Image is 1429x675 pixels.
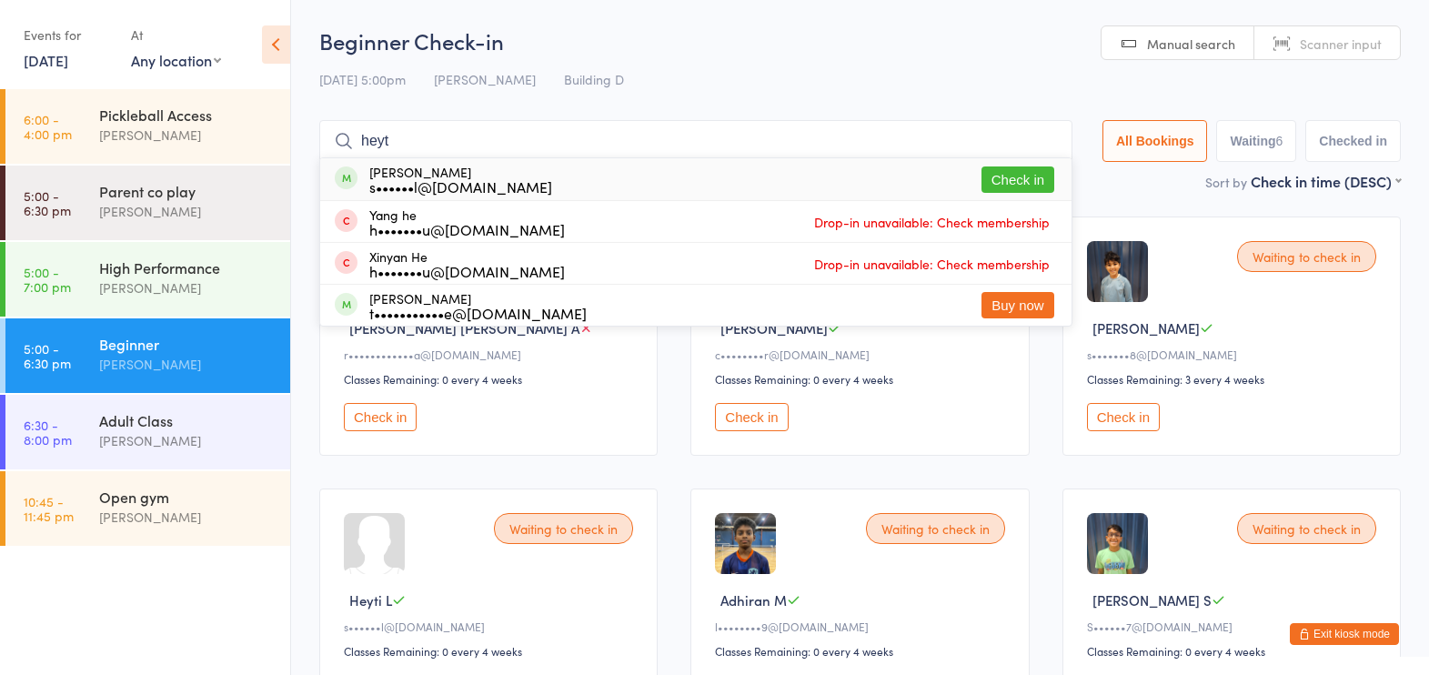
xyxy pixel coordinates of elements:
[1087,347,1382,362] div: s•••••••8@[DOMAIN_NAME]
[5,471,290,546] a: 10:45 -11:45 pmOpen gym[PERSON_NAME]
[981,292,1054,318] button: Buy now
[24,418,72,447] time: 6:30 - 8:00 pm
[1205,173,1247,191] label: Sort by
[369,264,565,278] div: h•••••••u@[DOMAIN_NAME]
[131,20,221,50] div: At
[99,105,275,125] div: Pickleball Access
[1102,120,1208,162] button: All Bookings
[344,347,639,362] div: r••••••••••••a@[DOMAIN_NAME]
[1237,513,1376,544] div: Waiting to check in
[1087,643,1382,659] div: Classes Remaining: 0 every 4 weeks
[24,494,74,523] time: 10:45 - 11:45 pm
[99,410,275,430] div: Adult Class
[344,371,639,387] div: Classes Remaining: 0 every 4 weeks
[1092,590,1212,610] span: [PERSON_NAME] S
[1147,35,1235,53] span: Manual search
[715,643,1010,659] div: Classes Remaining: 0 every 4 weeks
[1237,241,1376,272] div: Waiting to check in
[1087,619,1382,634] div: S••••••7@[DOMAIN_NAME]
[981,166,1054,193] button: Check in
[1087,513,1148,574] img: image1756424061.png
[99,507,275,528] div: [PERSON_NAME]
[24,112,72,141] time: 6:00 - 4:00 pm
[1305,120,1401,162] button: Checked in
[1251,171,1401,191] div: Check in time (DESC)
[715,403,788,431] button: Check in
[715,371,1010,387] div: Classes Remaining: 0 every 4 weeks
[99,257,275,277] div: High Performance
[99,487,275,507] div: Open gym
[24,50,68,70] a: [DATE]
[5,395,290,469] a: 6:30 -8:00 pmAdult Class[PERSON_NAME]
[1087,403,1160,431] button: Check in
[369,179,552,194] div: s••••••l@[DOMAIN_NAME]
[720,318,828,337] span: [PERSON_NAME]
[99,334,275,354] div: Beginner
[24,265,71,294] time: 5:00 - 7:00 pm
[810,250,1054,277] span: Drop-in unavailable: Check membership
[564,70,624,88] span: Building D
[720,590,787,610] span: Adhiran M
[810,208,1054,236] span: Drop-in unavailable: Check membership
[369,165,552,194] div: [PERSON_NAME]
[1087,241,1148,302] img: image1737416037.png
[344,643,639,659] div: Classes Remaining: 0 every 4 weeks
[99,354,275,375] div: [PERSON_NAME]
[1276,134,1283,148] div: 6
[434,70,536,88] span: [PERSON_NAME]
[369,306,587,320] div: t•••••••••••e@[DOMAIN_NAME]
[369,291,587,320] div: [PERSON_NAME]
[5,166,290,240] a: 5:00 -6:30 pmParent co play[PERSON_NAME]
[99,201,275,222] div: [PERSON_NAME]
[494,513,633,544] div: Waiting to check in
[1216,120,1296,162] button: Waiting6
[369,222,565,237] div: h•••••••u@[DOMAIN_NAME]
[369,207,565,237] div: Yang he
[99,277,275,298] div: [PERSON_NAME]
[715,347,1010,362] div: c••••••••r@[DOMAIN_NAME]
[344,403,417,431] button: Check in
[715,513,776,574] img: image1748383640.png
[715,619,1010,634] div: l••••••••9@[DOMAIN_NAME]
[99,430,275,451] div: [PERSON_NAME]
[349,318,579,337] span: [PERSON_NAME] [PERSON_NAME] A
[1300,35,1382,53] span: Scanner input
[1087,371,1382,387] div: Classes Remaining: 3 every 4 weeks
[99,125,275,146] div: [PERSON_NAME]
[24,20,113,50] div: Events for
[344,619,639,634] div: s••••••l@[DOMAIN_NAME]
[1092,318,1200,337] span: [PERSON_NAME]
[5,242,290,317] a: 5:00 -7:00 pmHigh Performance[PERSON_NAME]
[319,25,1401,55] h2: Beginner Check-in
[5,318,290,393] a: 5:00 -6:30 pmBeginner[PERSON_NAME]
[319,70,406,88] span: [DATE] 5:00pm
[319,120,1072,162] input: Search
[866,513,1005,544] div: Waiting to check in
[1290,623,1399,645] button: Exit kiosk mode
[131,50,221,70] div: Any location
[5,89,290,164] a: 6:00 -4:00 pmPickleball Access[PERSON_NAME]
[24,188,71,217] time: 5:00 - 6:30 pm
[24,341,71,370] time: 5:00 - 6:30 pm
[99,181,275,201] div: Parent co play
[349,590,392,610] span: Heyti L
[369,249,565,278] div: Xinyan He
